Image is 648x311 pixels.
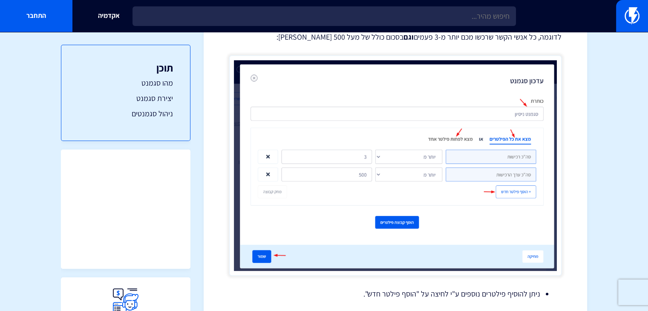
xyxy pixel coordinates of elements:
a: יצירת סגמנט [78,93,173,104]
input: חיפוש מהיר... [132,6,516,26]
a: ניהול סגמנטים [78,108,173,119]
a: מהו סגמנט [78,78,173,89]
h3: תוכן [78,62,173,73]
li: ניתן להוסיף פילטרים נוספים ע"י לחיצה על "הוסף פילטר חדש". [251,288,540,299]
strong: וגם [403,32,414,42]
p: לדוגמה, כל אנשי הקשר שרכשו מכם יותר מ-3 פעמים בסכום כולל של מעל 500 [PERSON_NAME]: [229,32,562,43]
